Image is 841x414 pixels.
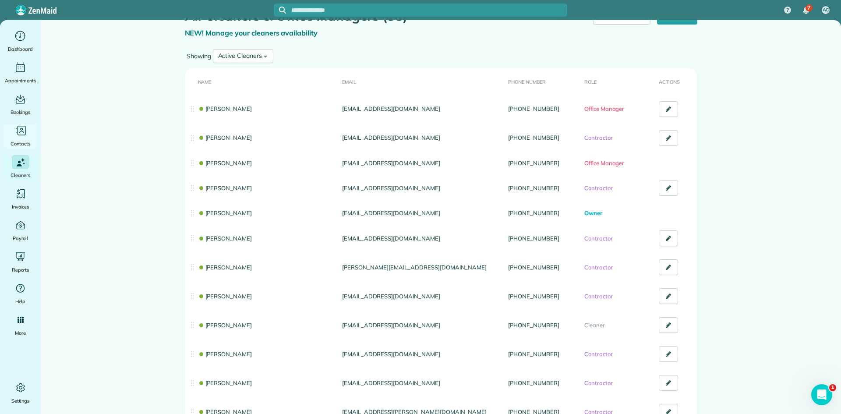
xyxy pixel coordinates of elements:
th: Role [581,68,655,95]
a: Payroll [4,218,37,243]
a: Contacts [4,124,37,148]
a: Appointments [4,60,37,85]
button: Focus search [274,7,286,14]
span: Bookings [11,108,31,117]
a: Settings [4,381,37,405]
span: Cleaner [584,322,605,329]
td: [EMAIL_ADDRESS][DOMAIN_NAME] [339,368,505,397]
a: [PHONE_NUMBER] [508,235,559,242]
span: Contractor [584,184,613,191]
td: [EMAIL_ADDRESS][DOMAIN_NAME] [339,311,505,340]
th: Email [339,68,505,95]
a: Help [4,281,37,306]
a: [PERSON_NAME] [198,184,252,191]
span: Contractor [584,264,613,271]
a: [PHONE_NUMBER] [508,134,559,141]
a: [PHONE_NUMBER] [508,264,559,271]
a: [PERSON_NAME] [198,235,252,242]
td: [EMAIL_ADDRESS][DOMAIN_NAME] [339,340,505,368]
span: Contractor [584,134,613,141]
a: [PERSON_NAME] [198,379,252,386]
div: Active Cleaners [218,51,262,60]
td: [EMAIL_ADDRESS][DOMAIN_NAME] [339,124,505,152]
span: Contractor [584,379,613,386]
span: Settings [11,396,30,405]
span: Payroll [13,234,28,243]
a: NEW! Manage your cleaners availability [185,28,318,37]
td: [EMAIL_ADDRESS][DOMAIN_NAME] [339,152,505,174]
th: Phone number [505,68,581,95]
a: [PHONE_NUMBER] [508,184,559,191]
a: [PERSON_NAME] [198,134,252,141]
span: Invoices [12,202,29,211]
a: Invoices [4,187,37,211]
span: More [15,329,26,337]
td: [EMAIL_ADDRESS][DOMAIN_NAME] [339,173,505,202]
h1: All Cleaners & Office Managers (35) [185,9,587,23]
div: 7 unread notifications [797,1,815,20]
span: Owner [584,209,602,216]
span: 7 [807,4,810,11]
span: Office Manager [584,159,624,166]
iframe: Intercom live chat [811,384,832,405]
a: [PERSON_NAME] [198,350,252,357]
span: Cleaners [11,171,30,180]
td: [EMAIL_ADDRESS][DOMAIN_NAME] [339,282,505,311]
td: [EMAIL_ADDRESS][DOMAIN_NAME] [339,224,505,253]
a: [PHONE_NUMBER] [508,322,559,329]
span: Reports [12,265,29,274]
span: 1 [829,384,836,391]
span: AC [823,7,829,14]
a: [PHONE_NUMBER] [508,159,559,166]
label: Showing [185,52,213,60]
span: Dashboard [8,45,33,53]
a: [PHONE_NUMBER] [508,379,559,386]
a: Reports [4,250,37,274]
span: Appointments [5,76,36,85]
td: [EMAIL_ADDRESS][DOMAIN_NAME] [339,202,505,224]
a: [PHONE_NUMBER] [508,293,559,300]
a: [PERSON_NAME] [198,322,252,329]
th: Name [185,68,339,95]
a: Dashboard [4,29,37,53]
a: [PERSON_NAME] [198,293,252,300]
a: [PERSON_NAME] [198,209,252,216]
span: Contractor [584,235,613,242]
a: [PERSON_NAME] [198,159,252,166]
td: [PERSON_NAME][EMAIL_ADDRESS][DOMAIN_NAME] [339,253,505,282]
span: Contractor [584,293,613,300]
a: [PERSON_NAME] [198,264,252,271]
a: [PHONE_NUMBER] [508,105,559,112]
span: Contacts [11,139,30,148]
a: Cleaners [4,155,37,180]
a: [PERSON_NAME] [198,105,252,112]
a: [PHONE_NUMBER] [508,209,559,216]
svg: Focus search [279,7,286,14]
th: Actions [655,68,697,95]
a: [PHONE_NUMBER] [508,350,559,357]
span: Office Manager [584,105,624,112]
a: Bookings [4,92,37,117]
span: Contractor [584,350,613,357]
td: [EMAIL_ADDRESS][DOMAIN_NAME] [339,95,505,124]
span: Help [15,297,26,306]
